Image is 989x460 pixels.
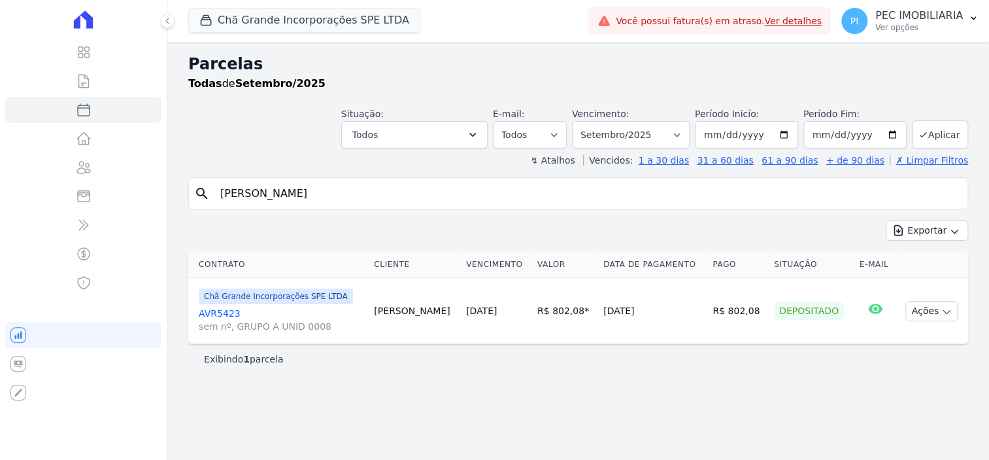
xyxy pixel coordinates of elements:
[188,76,326,92] p: de
[697,155,753,166] a: 31 a 60 dias
[212,181,962,207] input: Buscar por nome do lote ou do cliente
[188,52,968,76] h2: Parcelas
[598,251,707,278] th: Data de Pagamento
[854,251,896,278] th: E-mail
[598,278,707,344] td: [DATE]
[352,127,378,143] span: Todos
[707,278,769,344] td: R$ 802,08
[188,8,420,33] button: Chã Grande Incorporações SPE LTDA
[235,77,326,90] strong: Setembro/2025
[875,22,963,33] p: Ver opções
[530,155,575,166] label: ↯ Atalhos
[762,155,818,166] a: 61 a 90 dias
[695,109,759,119] label: Período Inicío:
[204,353,284,366] p: Exibindo parcela
[774,302,844,320] div: Depositado
[769,251,854,278] th: Situação
[875,9,963,22] p: PEC IMOBILIARIA
[616,14,822,28] span: Você possui fatura(s) em atraso.
[912,120,968,149] button: Aplicar
[188,251,369,278] th: Contrato
[639,155,689,166] a: 1 a 30 dias
[199,320,363,333] span: sem nº, GRUPO A UNID 0008
[707,251,769,278] th: Pago
[905,301,958,321] button: Ações
[194,186,210,202] i: search
[461,251,532,278] th: Vencimento
[583,155,633,166] label: Vencidos:
[831,3,989,39] button: PI PEC IMOBILIARIA Ver opções
[188,77,222,90] strong: Todas
[803,107,907,121] label: Período Fim:
[890,155,968,166] a: ✗ Limpar Filtros
[199,307,363,333] a: AVR5423sem nº, GRUPO A UNID 0008
[764,16,822,26] a: Ver detalhes
[341,109,384,119] label: Situação:
[532,251,598,278] th: Valor
[886,221,968,241] button: Exportar
[532,278,598,344] td: R$ 802,08
[572,109,629,119] label: Vencimento:
[243,354,250,364] b: 1
[826,155,884,166] a: + de 90 dias
[341,121,488,149] button: Todos
[493,109,525,119] label: E-mail:
[199,289,353,304] span: Chã Grande Incorporações SPE LTDA
[850,16,859,26] span: PI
